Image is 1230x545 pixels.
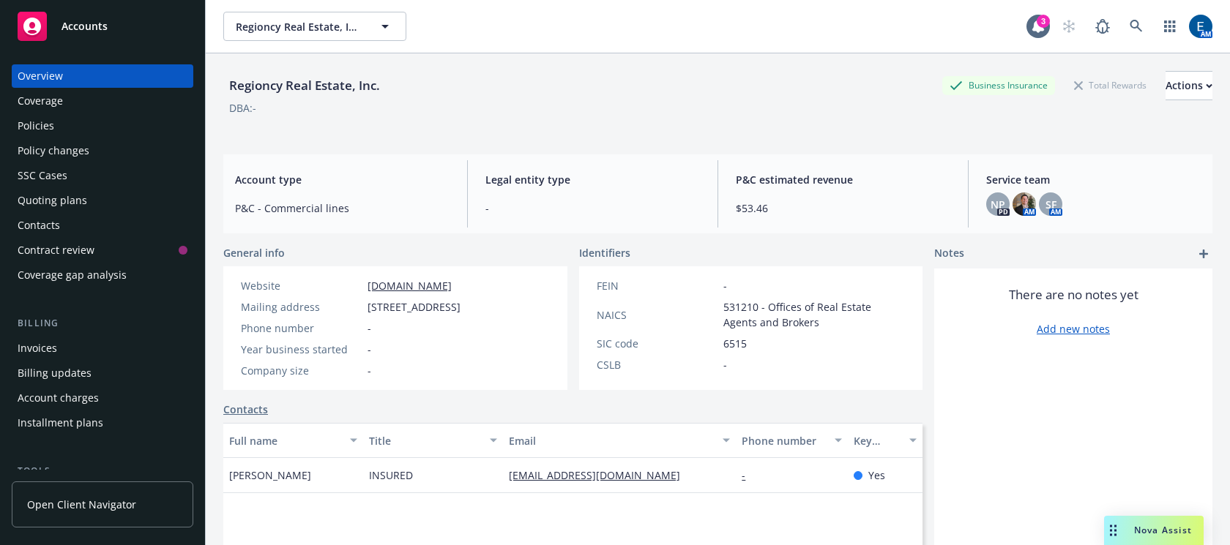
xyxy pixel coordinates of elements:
[868,467,885,483] span: Yes
[723,299,906,330] span: 531210 - Offices of Real Estate Agents and Brokers
[369,433,481,448] div: Title
[18,164,67,187] div: SSC Cases
[229,433,341,448] div: Full name
[509,433,714,448] div: Email
[485,172,700,187] span: Legal entity type
[18,411,103,435] div: Installment plans
[61,20,108,32] span: Accounts
[18,238,94,262] div: Contract review
[223,76,386,95] div: Regioncy Real Estate, Inc.
[12,238,193,262] a: Contract review
[1166,72,1212,99] div: Actions
[368,279,452,293] a: [DOMAIN_NAME]
[363,423,503,458] button: Title
[223,245,285,260] span: General info
[742,468,757,482] a: -
[1134,524,1192,536] span: Nova Assist
[12,164,193,187] a: SSC Cases
[597,336,717,351] div: SIC code
[854,433,901,448] div: Key contact
[509,468,692,482] a: [EMAIL_ADDRESS][DOMAIN_NAME]
[229,467,311,483] span: [PERSON_NAME]
[736,200,950,216] span: $53.46
[597,357,717,372] div: CSLB
[579,245,630,260] span: Identifiers
[12,6,193,47] a: Accounts
[12,214,193,237] a: Contacts
[18,139,89,162] div: Policy changes
[12,89,193,113] a: Coverage
[368,363,371,378] span: -
[1155,12,1185,41] a: Switch app
[18,214,60,237] div: Contacts
[1037,321,1110,337] a: Add new notes
[1088,12,1117,41] a: Report a Bug
[236,19,362,34] span: Regioncy Real Estate, Inc.
[723,336,747,351] span: 6515
[12,464,193,478] div: Tools
[742,433,826,448] div: Phone number
[223,12,406,41] button: Regioncy Real Estate, Inc.
[1037,15,1050,28] div: 3
[12,263,193,287] a: Coverage gap analysis
[241,363,362,378] div: Company size
[485,200,700,216] span: -
[241,320,362,336] div: Phone number
[1013,192,1036,216] img: photo
[223,402,268,417] a: Contacts
[12,411,193,435] a: Installment plans
[18,386,99,410] div: Account charges
[241,342,362,357] div: Year business started
[368,299,461,315] span: [STREET_ADDRESS]
[368,342,371,357] span: -
[1166,71,1212,100] button: Actions
[1067,76,1154,94] div: Total Rewards
[934,245,964,263] span: Notes
[369,467,413,483] span: INSURED
[1009,286,1138,304] span: There are no notes yet
[503,423,736,458] button: Email
[723,357,727,372] span: -
[1104,516,1204,545] button: Nova Assist
[12,189,193,212] a: Quoting plans
[18,263,127,287] div: Coverage gap analysis
[723,278,727,293] span: -
[1045,197,1056,212] span: SF
[368,320,371,336] span: -
[12,139,193,162] a: Policy changes
[848,423,922,458] button: Key contact
[736,423,848,458] button: Phone number
[12,386,193,410] a: Account charges
[235,172,450,187] span: Account type
[1189,15,1212,38] img: photo
[18,64,63,88] div: Overview
[223,423,363,458] button: Full name
[18,114,54,138] div: Policies
[12,114,193,138] a: Policies
[1104,516,1122,545] div: Drag to move
[241,278,362,293] div: Website
[18,337,57,360] div: Invoices
[241,299,362,315] div: Mailing address
[597,307,717,323] div: NAICS
[229,100,256,116] div: DBA: -
[736,172,950,187] span: P&C estimated revenue
[12,361,193,385] a: Billing updates
[18,189,87,212] div: Quoting plans
[986,172,1201,187] span: Service team
[18,89,63,113] div: Coverage
[597,278,717,293] div: FEIN
[18,361,92,385] div: Billing updates
[12,316,193,331] div: Billing
[991,197,1005,212] span: NP
[1122,12,1151,41] a: Search
[1195,245,1212,263] a: add
[942,76,1055,94] div: Business Insurance
[12,337,193,360] a: Invoices
[1054,12,1084,41] a: Start snowing
[235,200,450,216] span: P&C - Commercial lines
[27,497,136,512] span: Open Client Navigator
[12,64,193,88] a: Overview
